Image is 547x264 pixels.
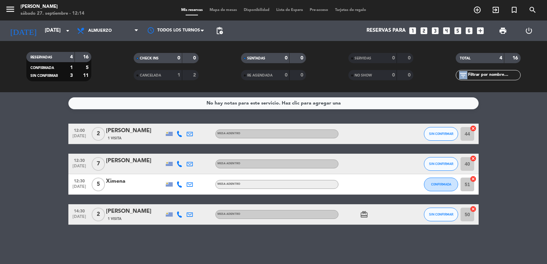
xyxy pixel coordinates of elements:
div: [PERSON_NAME] [21,3,84,10]
span: 1 Visita [108,136,121,141]
span: SENTADAS [247,57,265,60]
i: turned_in_not [510,6,518,14]
strong: 0 [392,56,395,60]
strong: 1 [177,73,180,78]
span: CANCELADA [140,74,161,77]
span: MESA ADENTRO [217,213,240,216]
strong: 16 [512,56,519,60]
i: search [529,6,537,14]
span: 14:30 [71,207,88,214]
div: Ximena [106,177,164,186]
strong: 0 [392,73,395,78]
span: SIN CONFIRMAR [429,212,453,216]
span: Almuerzo [88,28,112,33]
button: menu [5,4,15,17]
span: 2 [92,208,105,221]
span: [DATE] [71,134,88,142]
i: cancel [470,155,477,162]
i: [DATE] [5,23,41,38]
i: looks_two [419,26,428,35]
i: looks_5 [453,26,462,35]
div: [PERSON_NAME] [106,126,164,135]
strong: 5 [86,65,90,70]
strong: 0 [177,56,180,60]
span: SERVIDAS [355,57,371,60]
i: card_giftcard [360,210,368,219]
strong: 0 [285,73,288,78]
strong: 0 [193,56,197,60]
i: looks_3 [431,26,440,35]
span: SIN CONFIRMAR [429,162,453,166]
span: pending_actions [215,27,224,35]
input: Filtrar por nombre... [467,71,520,79]
span: Tarjetas de regalo [332,8,370,12]
button: SIN CONFIRMAR [424,208,458,221]
span: SIN CONFIRMAR [30,74,58,78]
i: menu [5,4,15,14]
strong: 0 [301,56,305,60]
i: cancel [470,206,477,212]
span: Reservas para [366,28,406,34]
span: [DATE] [71,164,88,172]
strong: 4 [499,56,502,60]
span: MESA ADENTRO [217,132,240,135]
strong: 11 [83,73,90,78]
button: CONFIRMADA [424,178,458,191]
span: 12:00 [71,126,88,134]
div: [PERSON_NAME] [106,207,164,216]
i: exit_to_app [492,6,500,14]
strong: 0 [408,73,412,78]
span: 12:30 [71,177,88,184]
button: SIN CONFIRMAR [424,127,458,141]
span: Lista de Espera [273,8,306,12]
span: 2 [92,127,105,141]
span: CONFIRMADA [431,182,451,186]
i: add_box [476,26,485,35]
span: Pre-acceso [306,8,332,12]
span: [DATE] [71,214,88,222]
span: print [499,27,507,35]
strong: 1 [70,65,73,70]
strong: 0 [301,73,305,78]
button: SIN CONFIRMAR [424,157,458,171]
span: SIN CONFIRMAR [429,132,453,136]
span: MESA ADENTRO [217,162,240,165]
i: filter_list [459,71,467,79]
span: 5 [92,178,105,191]
i: looks_4 [442,26,451,35]
span: Mapa de mesas [206,8,240,12]
span: [DATE] [71,184,88,192]
span: CONFIRMADA [30,66,54,70]
div: [PERSON_NAME] [106,156,164,165]
span: TOTAL [460,57,470,60]
div: LOG OUT [516,20,542,41]
strong: 16 [83,55,90,59]
strong: 2 [193,73,197,78]
i: cancel [470,125,477,132]
strong: 0 [285,56,288,60]
span: NO SHOW [355,74,372,77]
i: arrow_drop_down [64,27,72,35]
i: cancel [470,176,477,182]
strong: 4 [70,55,73,59]
span: MESA ADENTRO [217,183,240,185]
span: Disponibilidad [240,8,273,12]
span: 12:30 [71,156,88,164]
span: CHECK INS [140,57,159,60]
span: 7 [92,157,105,171]
span: 1 Visita [108,216,121,222]
i: power_settings_new [525,27,533,35]
div: sábado 27. septiembre - 12:14 [21,10,84,17]
span: RESERVADAS [30,56,52,59]
i: add_circle_outline [473,6,481,14]
i: looks_6 [465,26,473,35]
i: looks_one [408,26,417,35]
strong: 0 [408,56,412,60]
span: RE AGENDADA [247,74,272,77]
span: Mis reservas [178,8,206,12]
strong: 3 [70,73,73,78]
div: No hay notas para este servicio. Haz clic para agregar una [206,99,341,107]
